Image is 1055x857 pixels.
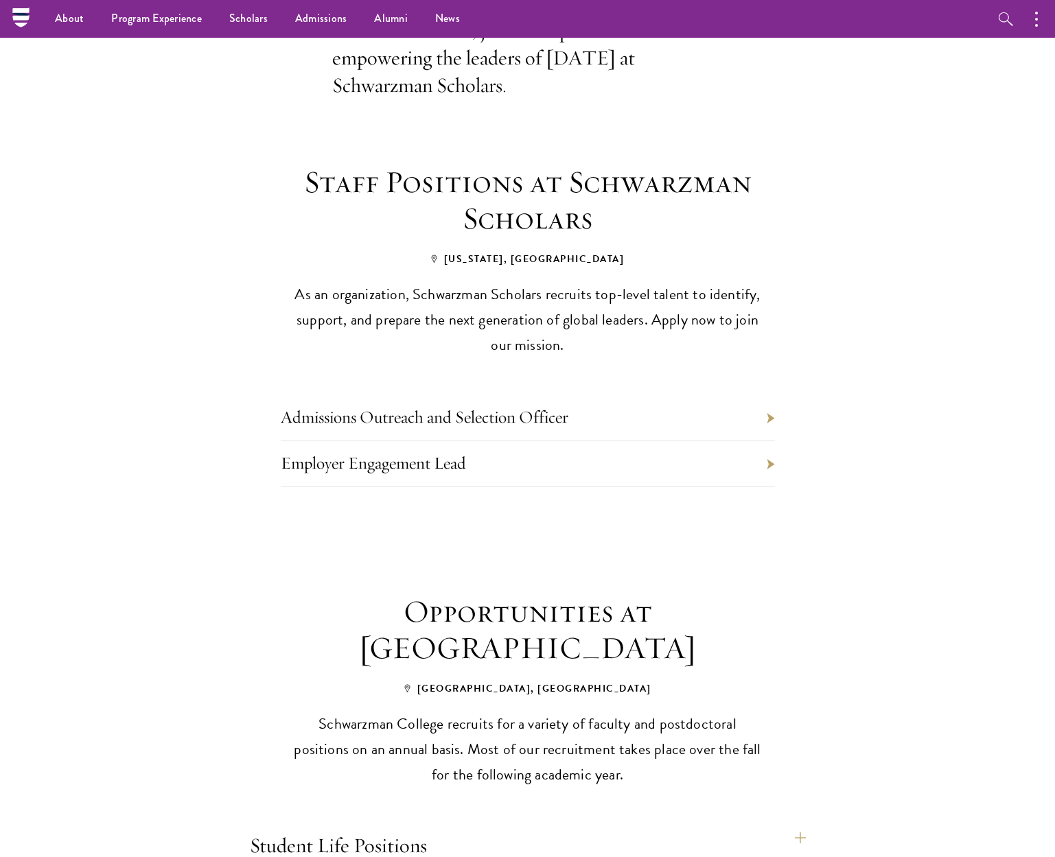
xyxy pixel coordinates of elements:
[281,452,466,473] a: Employer Engagement Lead
[291,711,765,787] p: Schwarzman College recruits for a variety of faculty and postdoctoral positions on an annual basi...
[404,681,651,696] span: [GEOGRAPHIC_DATA], [GEOGRAPHIC_DATA]
[291,281,765,357] p: As an organization, Schwarzman Scholars recruits top-level talent to identify, support, and prepa...
[274,594,782,666] h3: Opportunities at [GEOGRAPHIC_DATA]
[274,164,782,237] h3: Staff Positions at Schwarzman Scholars
[431,252,625,266] span: [US_STATE], [GEOGRAPHIC_DATA]
[281,406,568,427] a: Admissions Outreach and Selection Officer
